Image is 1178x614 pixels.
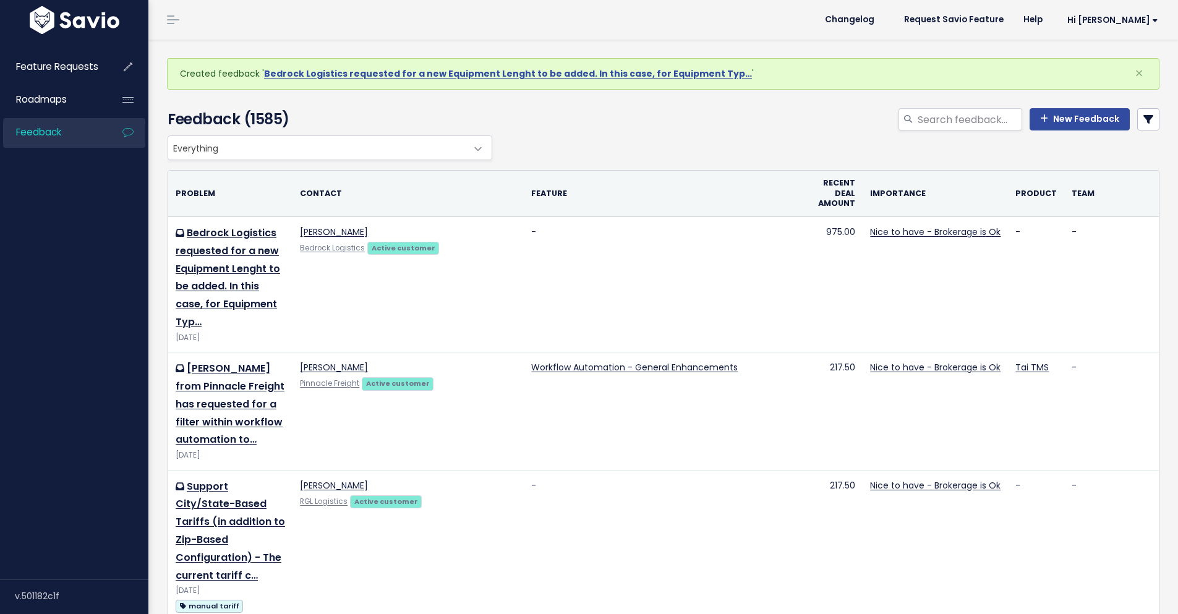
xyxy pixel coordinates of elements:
[1008,171,1064,216] th: Product
[300,479,368,492] a: [PERSON_NAME]
[811,217,863,352] td: 975.00
[300,497,348,506] a: RGL Logistics
[1014,11,1052,29] a: Help
[1052,11,1168,30] a: Hi [PERSON_NAME]
[16,60,98,73] span: Feature Requests
[176,449,285,462] div: [DATE]
[176,479,285,582] a: Support City/State-Based Tariffs (in addition to Zip-Based Configuration) - The current tariff c…
[1015,361,1049,373] a: Tai TMS
[176,600,243,613] span: manual tariff
[168,135,492,160] span: Everything
[870,226,1001,238] a: Nice to have - Brokerage is Ok
[531,361,738,373] a: Workflow Automation - General Enhancements
[354,497,418,506] strong: Active customer
[3,53,103,81] a: Feature Requests
[176,598,243,613] a: manual tariff
[168,136,467,160] span: Everything
[176,584,285,597] div: [DATE]
[825,15,874,24] span: Changelog
[1008,217,1064,352] td: -
[524,171,811,216] th: Feature
[1122,59,1156,88] button: Close
[3,85,103,114] a: Roadmaps
[16,126,61,139] span: Feedback
[916,108,1022,130] input: Search feedback...
[366,378,430,388] strong: Active customer
[870,361,1001,373] a: Nice to have - Brokerage is Ok
[524,217,811,352] td: -
[264,67,752,80] a: Bedrock Logistics requested for a new Equipment Lenght to be added. In this case, for Equipment Typ…
[167,58,1159,90] div: Created feedback ' '
[300,378,359,388] a: Pinnacle Freight
[292,171,524,216] th: Contact
[1030,108,1130,130] a: New Feedback
[811,171,863,216] th: Recent deal amount
[15,580,148,612] div: v.501182c1f
[27,6,122,34] img: logo-white.9d6f32f41409.svg
[176,331,285,344] div: [DATE]
[863,171,1008,216] th: Importance
[350,495,422,507] a: Active customer
[372,243,435,253] strong: Active customer
[16,93,67,106] span: Roadmaps
[362,377,433,389] a: Active customer
[300,361,368,373] a: [PERSON_NAME]
[176,361,284,446] a: [PERSON_NAME] from Pinnacle Freight has requested for a filter within workflow automation to…
[894,11,1014,29] a: Request Savio Feature
[176,226,280,329] a: Bedrock Logistics requested for a new Equipment Lenght to be added. In this case, for Equipment Typ…
[870,479,1001,492] a: Nice to have - Brokerage is Ok
[367,241,439,254] a: Active customer
[3,118,103,147] a: Feedback
[168,108,486,130] h4: Feedback (1585)
[300,226,368,238] a: [PERSON_NAME]
[168,171,292,216] th: Problem
[300,243,365,253] a: Bedrock Logistics
[811,352,863,470] td: 217.50
[1135,63,1143,83] span: ×
[1067,15,1158,25] span: Hi [PERSON_NAME]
